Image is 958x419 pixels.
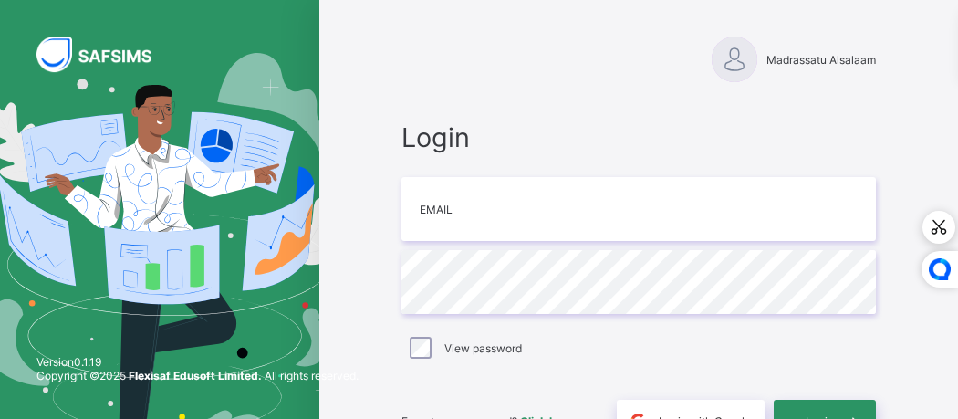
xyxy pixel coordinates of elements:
label: View password [444,341,522,355]
span: Version 0.1.19 [36,355,359,369]
strong: Flexisaf Edusoft Limited. [129,369,262,382]
span: Madrassatu Alsalaam [766,53,876,67]
span: Login [401,121,876,153]
span: Copyright © 2025 All rights reserved. [36,369,359,382]
img: SAFSIMS Logo [36,37,173,72]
